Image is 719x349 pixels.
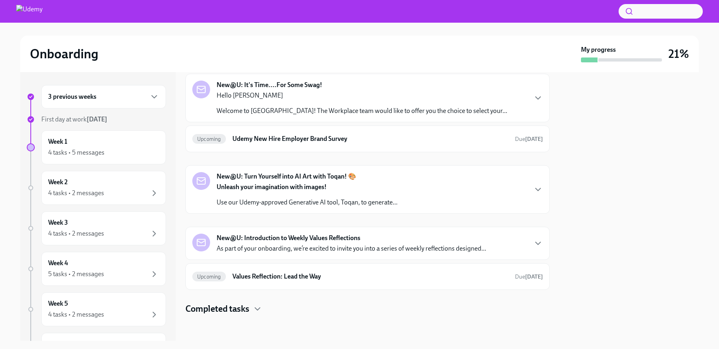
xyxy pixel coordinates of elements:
[217,106,507,115] p: Welcome to [GEOGRAPHIC_DATA]! The Workplace team would like to offer you the choice to select you...
[30,46,98,62] h2: Onboarding
[27,115,166,124] a: First day at work[DATE]
[217,234,360,243] strong: New@U: Introduction to Weekly Values Reflections
[515,135,543,143] span: October 11th, 2025 11:00
[217,183,327,191] strong: Unleash your imagination with images!
[48,229,104,238] div: 4 tasks • 2 messages
[48,299,68,308] h6: Week 5
[48,92,96,101] h6: 3 previous weeks
[48,148,104,157] div: 4 tasks • 5 messages
[48,270,104,279] div: 5 tasks • 2 messages
[48,340,68,349] h6: Week 6
[217,91,507,100] p: Hello [PERSON_NAME]
[41,115,107,123] span: First day at work
[192,274,226,280] span: Upcoming
[192,136,226,142] span: Upcoming
[27,211,166,245] a: Week 34 tasks • 2 messages
[185,303,550,315] div: Completed tasks
[217,172,356,181] strong: New@U: Turn Yourself into AI Art with Toqan! 🎨
[192,132,543,145] a: UpcomingUdemy New Hire Employer Brand SurveyDue[DATE]
[217,244,486,253] p: As part of your onboarding, we’re excited to invite you into a series of weekly reflections desig...
[16,5,43,18] img: Udemy
[48,137,67,146] h6: Week 1
[41,85,166,109] div: 3 previous weeks
[232,272,508,281] h6: Values Reflection: Lead the Way
[668,47,689,61] h3: 21%
[27,171,166,205] a: Week 24 tasks • 2 messages
[185,303,249,315] h4: Completed tasks
[48,218,68,227] h6: Week 3
[48,178,68,187] h6: Week 2
[217,198,398,207] p: Use our Udemy-approved Generative AI tool, Toqan, to generate...
[48,189,104,198] div: 4 tasks • 2 messages
[525,273,543,280] strong: [DATE]
[27,292,166,326] a: Week 54 tasks • 2 messages
[87,115,107,123] strong: [DATE]
[515,273,543,281] span: October 13th, 2025 11:00
[27,130,166,164] a: Week 14 tasks • 5 messages
[515,136,543,143] span: Due
[232,134,508,143] h6: Udemy New Hire Employer Brand Survey
[48,259,68,268] h6: Week 4
[581,45,616,54] strong: My progress
[48,310,104,319] div: 4 tasks • 2 messages
[192,270,543,283] a: UpcomingValues Reflection: Lead the WayDue[DATE]
[515,273,543,280] span: Due
[27,252,166,286] a: Week 45 tasks • 2 messages
[525,136,543,143] strong: [DATE]
[217,81,322,89] strong: New@U: It's Time....For Some Swag!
